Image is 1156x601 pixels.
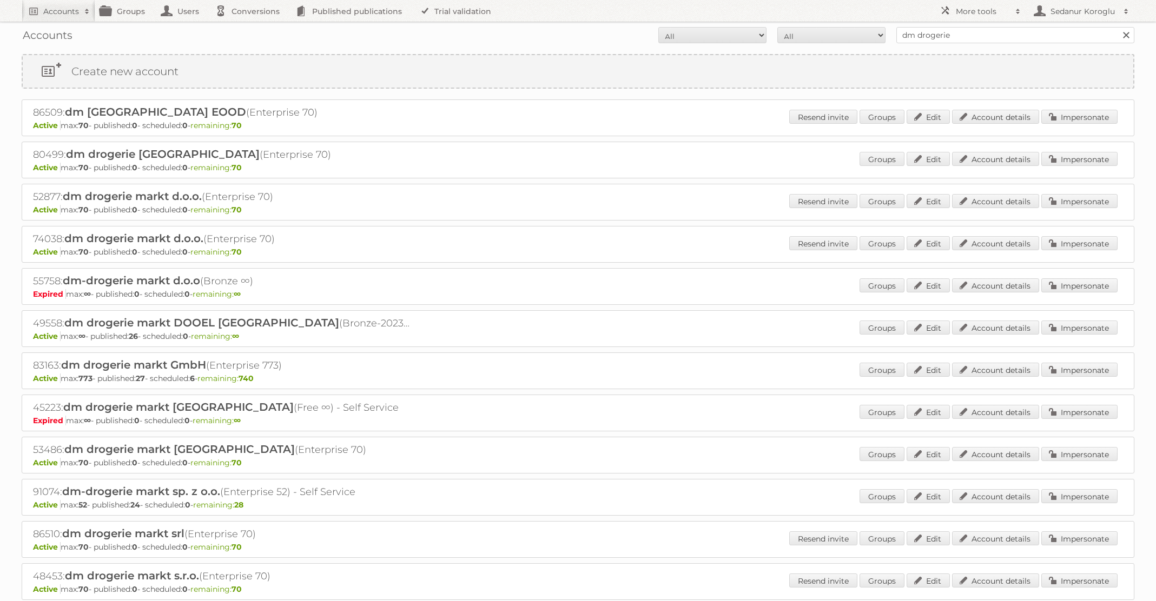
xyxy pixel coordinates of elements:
[33,458,61,468] span: Active
[197,373,254,383] span: remaining:
[1041,110,1118,124] a: Impersonate
[232,121,242,130] strong: 70
[1048,6,1118,17] h2: Sedanur Koroglu
[33,163,61,172] span: Active
[33,443,412,457] h2: 53486: (Enterprise 70)
[63,190,202,203] span: dm drogerie markt d.o.o.
[132,247,137,257] strong: 0
[952,152,1039,166] a: Account details
[860,110,904,124] a: Groups
[33,542,61,552] span: Active
[33,205,1123,215] p: max: - published: - scheduled: -
[789,110,857,124] a: Resend invite
[956,6,1010,17] h2: More tools
[33,485,412,499] h2: 91074: (Enterprise 52) - Self Service
[78,247,89,257] strong: 70
[193,500,243,510] span: remaining:
[78,458,89,468] strong: 70
[190,458,242,468] span: remaining:
[952,363,1039,377] a: Account details
[130,500,140,510] strong: 24
[1041,363,1118,377] a: Impersonate
[907,110,950,124] a: Edit
[234,500,243,510] strong: 28
[1041,320,1118,335] a: Impersonate
[64,316,339,329] span: dm drogerie markt DOOEL [GEOGRAPHIC_DATA]
[33,527,412,541] h2: 86510: (Enterprise 70)
[182,542,188,552] strong: 0
[33,584,1123,594] p: max: - published: - scheduled: -
[136,373,145,383] strong: 27
[860,278,904,292] a: Groups
[193,416,241,425] span: remaining:
[182,163,188,172] strong: 0
[33,105,412,119] h2: 86509: (Enterprise 70)
[907,320,950,335] a: Edit
[66,148,260,161] span: dm drogerie [GEOGRAPHIC_DATA]
[78,331,85,341] strong: ∞
[182,205,188,215] strong: 0
[1041,489,1118,503] a: Impersonate
[23,55,1133,88] a: Create new account
[182,458,188,468] strong: 0
[132,121,137,130] strong: 0
[190,121,242,130] span: remaining:
[190,373,195,383] strong: 6
[907,447,950,461] a: Edit
[132,584,137,594] strong: 0
[789,236,857,250] a: Resend invite
[789,194,857,208] a: Resend invite
[33,416,1123,425] p: max: - published: - scheduled: -
[232,458,242,468] strong: 70
[33,289,66,299] span: Expired
[64,443,295,456] span: dm drogerie markt [GEOGRAPHIC_DATA]
[129,331,138,341] strong: 26
[1041,194,1118,208] a: Impersonate
[33,205,61,215] span: Active
[134,416,140,425] strong: 0
[232,205,242,215] strong: 70
[132,542,137,552] strong: 0
[33,274,412,288] h2: 55758: (Bronze ∞)
[789,531,857,545] a: Resend invite
[952,531,1039,545] a: Account details
[33,584,61,594] span: Active
[907,194,950,208] a: Edit
[1041,236,1118,250] a: Impersonate
[190,542,242,552] span: remaining:
[952,573,1039,587] a: Account details
[183,331,188,341] strong: 0
[33,289,1123,299] p: max: - published: - scheduled: -
[33,500,1123,510] p: max: - published: - scheduled: -
[907,278,950,292] a: Edit
[1041,405,1118,419] a: Impersonate
[952,110,1039,124] a: Account details
[1041,573,1118,587] a: Impersonate
[952,236,1039,250] a: Account details
[190,247,242,257] span: remaining:
[185,500,190,510] strong: 0
[860,447,904,461] a: Groups
[952,194,1039,208] a: Account details
[907,405,950,419] a: Edit
[182,584,188,594] strong: 0
[907,363,950,377] a: Edit
[1041,278,1118,292] a: Impersonate
[907,531,950,545] a: Edit
[860,531,904,545] a: Groups
[33,163,1123,172] p: max: - published: - scheduled: -
[63,274,200,287] span: dm-drogerie markt d.o.o
[61,358,206,371] span: dm drogerie markt GmbH
[33,190,412,204] h2: 52877: (Enterprise 70)
[952,320,1039,335] a: Account details
[232,247,242,257] strong: 70
[33,416,66,425] span: Expired
[1041,152,1118,166] a: Impersonate
[62,527,184,540] span: dm drogerie markt srl
[78,373,93,383] strong: 773
[43,6,79,17] h2: Accounts
[33,148,412,162] h2: 80499: (Enterprise 70)
[63,400,294,413] span: dm drogerie markt [GEOGRAPHIC_DATA]
[907,152,950,166] a: Edit
[907,489,950,503] a: Edit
